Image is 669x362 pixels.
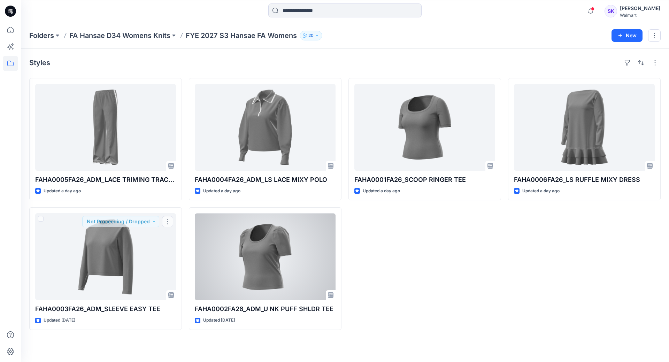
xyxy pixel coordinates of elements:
a: FA Hansae D34 Womens Knits [69,31,170,40]
p: Updated a day ago [44,187,81,195]
p: Updated a day ago [522,187,560,195]
button: 20 [300,31,322,40]
p: Updated a day ago [363,187,400,195]
p: FYE 2027 S3 Hansae FA Womens [186,31,297,40]
div: Walmart [620,13,660,18]
div: [PERSON_NAME] [620,4,660,13]
p: Updated [DATE] [203,317,235,324]
p: Updated a day ago [203,187,240,195]
a: Folders [29,31,54,40]
a: FAHA0002FA26_ADM_U NK PUFF SHLDR TEE [195,213,336,300]
a: FAHA0003FA26_ADM_SLEEVE EASY TEE [35,213,176,300]
p: FAHA0005FA26_ADM_LACE TRIMING TRACKPANT [35,175,176,185]
p: FAHA0001FA26_SCOOP RINGER TEE [354,175,495,185]
p: 20 [308,32,314,39]
h4: Styles [29,59,50,67]
p: Updated [DATE] [44,317,75,324]
p: FAHA0004FA26_ADM_LS LACE MIXY POLO [195,175,336,185]
a: FAHA0006FA26_LS RUFFLE MIXY DRESS [514,84,655,171]
button: New [612,29,643,42]
a: FAHA0001FA26_SCOOP RINGER TEE [354,84,495,171]
div: SK [605,5,617,17]
p: FAHA0003FA26_ADM_SLEEVE EASY TEE [35,304,176,314]
p: FAHA0002FA26_ADM_U NK PUFF SHLDR TEE [195,304,336,314]
p: FAHA0006FA26_LS RUFFLE MIXY DRESS [514,175,655,185]
a: FAHA0004FA26_ADM_LS LACE MIXY POLO [195,84,336,171]
a: FAHA0005FA26_ADM_LACE TRIMING TRACKPANT [35,84,176,171]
